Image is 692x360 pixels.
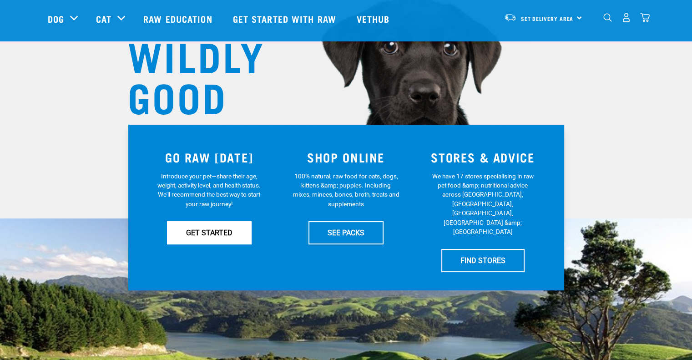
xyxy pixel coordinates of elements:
img: user.png [621,13,631,22]
a: GET STARTED [167,221,252,244]
a: Vethub [348,0,401,37]
h3: GO RAW [DATE] [146,150,273,164]
img: van-moving.png [504,13,516,21]
img: home-icon@2x.png [640,13,650,22]
a: SEE PACKS [308,221,384,244]
a: Get started with Raw [224,0,348,37]
a: Raw Education [134,0,223,37]
span: Set Delivery Area [521,17,574,20]
p: Introduce your pet—share their age, weight, activity level, and health status. We'll recommend th... [156,172,263,209]
h1: WILDLY GOOD NUTRITION [128,34,310,157]
p: We have 17 stores specialising in raw pet food &amp; nutritional advice across [GEOGRAPHIC_DATA],... [429,172,536,237]
img: home-icon-1@2x.png [603,13,612,22]
h3: SHOP ONLINE [283,150,409,164]
a: FIND STORES [441,249,525,272]
a: Dog [48,12,64,25]
p: 100% natural, raw food for cats, dogs, kittens &amp; puppies. Including mixes, minces, bones, bro... [293,172,399,209]
a: Cat [96,12,111,25]
h3: STORES & ADVICE [420,150,546,164]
